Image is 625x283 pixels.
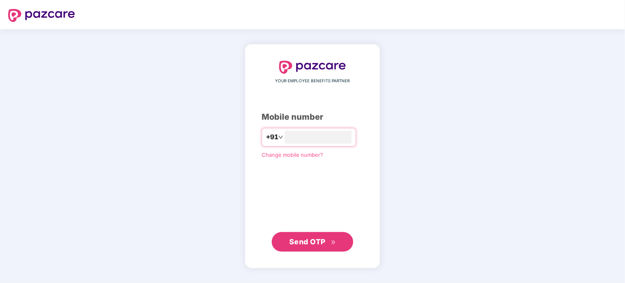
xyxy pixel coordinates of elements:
[278,135,283,140] span: down
[266,132,278,142] span: +91
[262,111,363,123] div: Mobile number
[289,237,326,246] span: Send OTP
[279,61,346,74] img: logo
[262,151,323,158] a: Change mobile number?
[275,78,350,84] span: YOUR EMPLOYEE BENEFITS PARTNER
[272,232,353,252] button: Send OTPdouble-right
[331,240,336,245] span: double-right
[8,9,75,22] img: logo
